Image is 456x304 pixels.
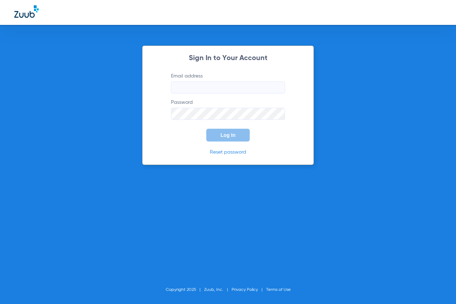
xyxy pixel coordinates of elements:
[171,99,285,120] label: Password
[210,150,246,155] a: Reset password
[204,286,232,293] li: Zuub, Inc.
[232,288,258,292] a: Privacy Policy
[171,108,285,120] input: Password
[221,132,235,138] span: Log In
[14,5,39,18] img: Zuub Logo
[206,129,250,142] button: Log In
[160,55,296,62] h2: Sign In to Your Account
[171,81,285,94] input: Email address
[171,73,285,94] label: Email address
[266,288,291,292] a: Terms of Use
[166,286,204,293] li: Copyright 2025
